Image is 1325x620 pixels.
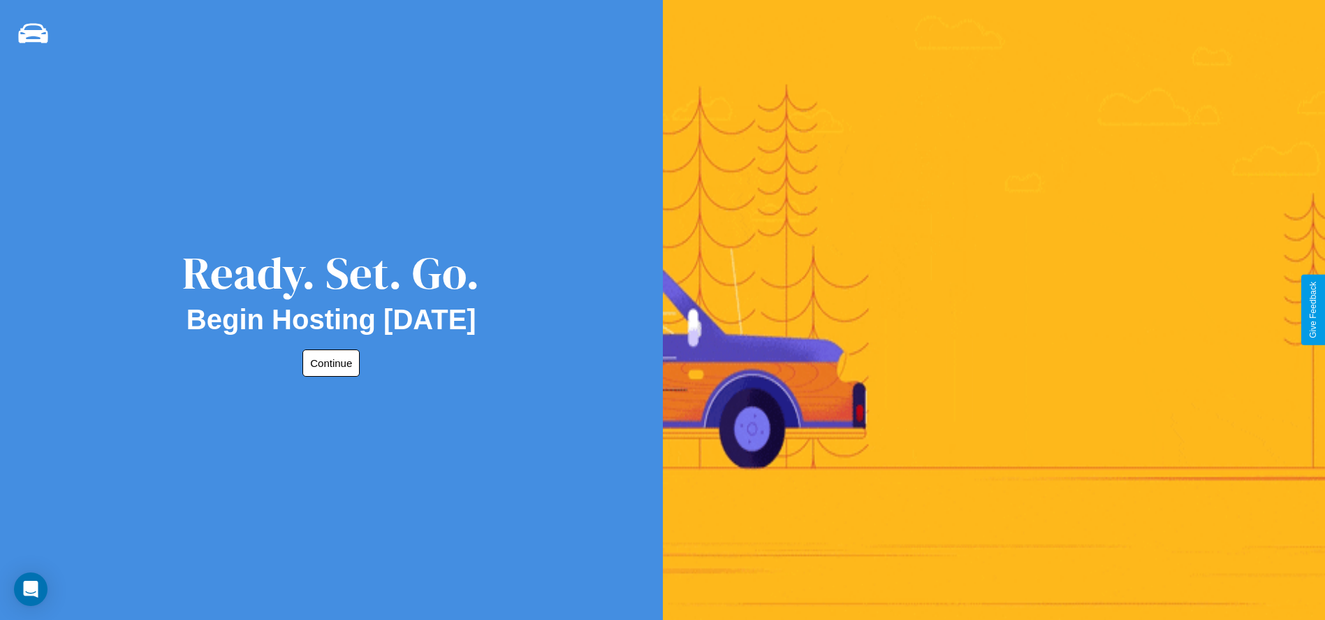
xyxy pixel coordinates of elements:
div: Open Intercom Messenger [14,572,47,606]
h2: Begin Hosting [DATE] [186,304,476,336]
div: Ready. Set. Go. [182,242,480,304]
div: Give Feedback [1308,282,1318,338]
button: Continue [302,349,360,377]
